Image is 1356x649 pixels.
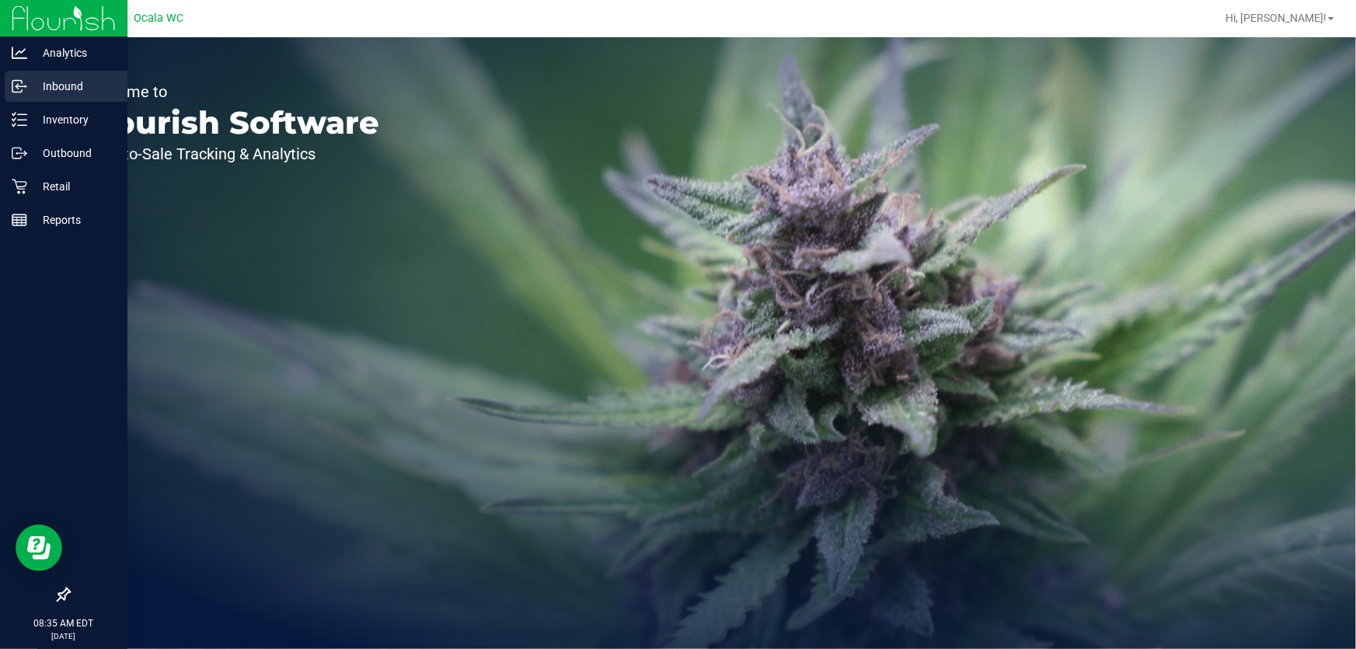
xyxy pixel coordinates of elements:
[84,107,379,138] p: Flourish Software
[12,212,27,228] inline-svg: Reports
[134,12,183,25] span: Ocala WC
[12,79,27,94] inline-svg: Inbound
[84,84,379,99] p: Welcome to
[12,145,27,161] inline-svg: Outbound
[84,146,379,162] p: Seed-to-Sale Tracking & Analytics
[12,112,27,127] inline-svg: Inventory
[27,44,120,62] p: Analytics
[27,144,120,162] p: Outbound
[7,630,120,642] p: [DATE]
[27,77,120,96] p: Inbound
[16,525,62,571] iframe: Resource center
[27,110,120,129] p: Inventory
[12,179,27,194] inline-svg: Retail
[1225,12,1326,24] span: Hi, [PERSON_NAME]!
[27,211,120,229] p: Reports
[27,177,120,196] p: Retail
[7,616,120,630] p: 08:35 AM EDT
[12,45,27,61] inline-svg: Analytics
